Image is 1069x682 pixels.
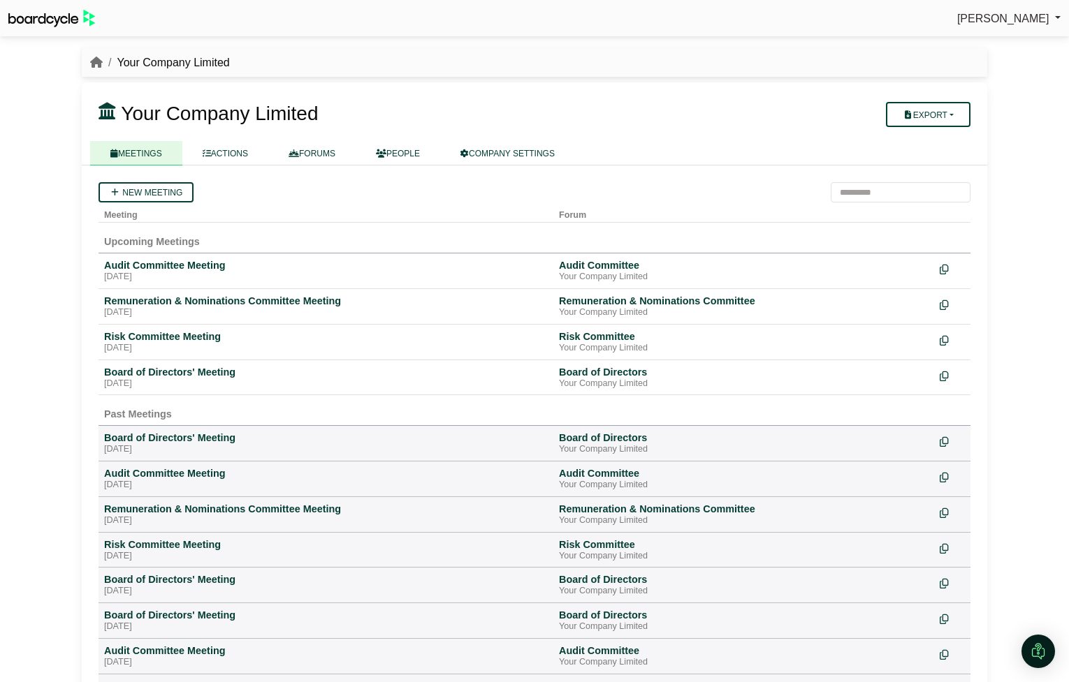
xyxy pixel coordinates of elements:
a: Board of Directors Your Company Limited [559,431,929,455]
div: Board of Directors' Meeting [104,431,548,444]
div: Your Company Limited [559,586,929,597]
div: [DATE] [104,515,548,526]
a: Audit Committee Your Company Limited [559,644,929,668]
div: Make a copy [940,609,965,628]
div: Your Company Limited [559,272,929,283]
th: Meeting [99,202,553,223]
img: BoardcycleBlackGreen-aaafeed430059cb809a45853b8cf6d952af9d84e6e89e1f1685b34bfd5cb7d64.svg [8,10,95,27]
a: FORUMS [268,141,356,165]
a: [PERSON_NAME] [957,10,1061,28]
a: COMPANY SETTINGS [440,141,575,165]
a: Risk Committee Meeting [DATE] [104,538,548,562]
div: Risk Committee [559,330,929,343]
a: Audit Committee Meeting [DATE] [104,644,548,668]
div: Audit Committee [559,259,929,272]
div: Your Company Limited [559,307,929,318]
div: [DATE] [104,378,548,390]
a: Board of Directors Your Company Limited [559,573,929,597]
div: Board of Directors' Meeting [104,573,548,586]
th: Forum [553,202,934,223]
div: [DATE] [104,657,548,668]
div: Your Company Limited [559,657,929,668]
div: Make a copy [940,538,965,557]
div: Your Company Limited [559,515,929,526]
div: Risk Committee [559,538,929,551]
div: Make a copy [940,330,965,349]
div: Audit Committee Meeting [104,259,548,272]
div: Open Intercom Messenger [1021,635,1055,668]
td: Upcoming Meetings [99,223,970,253]
div: [DATE] [104,551,548,562]
div: Make a copy [940,573,965,592]
nav: breadcrumb [90,54,230,72]
a: Remuneration & Nominations Committee Your Company Limited [559,295,929,318]
div: Make a copy [940,503,965,521]
div: Your Company Limited [559,444,929,455]
div: [DATE] [104,444,548,455]
div: Make a copy [940,259,965,278]
a: Remuneration & Nominations Committee Meeting [DATE] [104,503,548,526]
div: Board of Directors [559,431,929,444]
div: Your Company Limited [559,480,929,491]
div: Your Company Limited [559,621,929,632]
a: Board of Directors Your Company Limited [559,366,929,390]
div: [DATE] [104,586,548,597]
div: Board of Directors [559,573,929,586]
a: Risk Committee Meeting [DATE] [104,330,548,354]
div: Remuneration & Nominations Committee [559,503,929,515]
a: Board of Directors' Meeting [DATE] [104,431,548,455]
a: Board of Directors Your Company Limited [559,609,929,632]
div: Make a copy [940,431,965,450]
div: Audit Committee [559,467,929,480]
div: Audit Committee Meeting [104,467,548,480]
a: Audit Committee Meeting [DATE] [104,259,548,283]
div: Make a copy [940,644,965,663]
a: Board of Directors' Meeting [DATE] [104,366,548,390]
a: Remuneration & Nominations Committee Meeting [DATE] [104,295,548,318]
div: Board of Directors [559,609,929,621]
div: [DATE] [104,621,548,632]
div: Board of Directors' Meeting [104,366,548,378]
div: Make a copy [940,295,965,313]
div: [DATE] [104,307,548,318]
a: PEOPLE [356,141,440,165]
a: MEETINGS [90,141,182,165]
a: Risk Committee Your Company Limited [559,330,929,354]
a: Audit Committee Your Company Limited [559,259,929,283]
span: Your Company Limited [121,103,318,124]
div: Your Company Limited [559,343,929,354]
div: Audit Committee [559,644,929,657]
a: Audit Committee Your Company Limited [559,467,929,491]
a: Board of Directors' Meeting [DATE] [104,609,548,632]
a: Remuneration & Nominations Committee Your Company Limited [559,503,929,526]
div: Audit Committee Meeting [104,644,548,657]
li: Your Company Limited [103,54,230,72]
a: Risk Committee Your Company Limited [559,538,929,562]
div: Risk Committee Meeting [104,330,548,343]
a: ACTIONS [182,141,268,165]
span: [PERSON_NAME] [957,13,1049,24]
div: Risk Committee Meeting [104,538,548,551]
div: Board of Directors [559,366,929,378]
div: [DATE] [104,480,548,491]
div: Remuneration & Nominations Committee Meeting [104,503,548,515]
button: Export [886,102,970,127]
div: [DATE] [104,343,548,354]
div: Your Company Limited [559,551,929,562]
td: Past Meetings [99,395,970,426]
a: Audit Committee Meeting [DATE] [104,467,548,491]
div: [DATE] [104,272,548,283]
a: Board of Directors' Meeting [DATE] [104,573,548,597]
div: Remuneration & Nominations Committee Meeting [104,295,548,307]
div: Make a copy [940,467,965,486]
div: Your Company Limited [559,378,929,390]
div: Board of Directors' Meeting [104,609,548,621]
div: Remuneration & Nominations Committee [559,295,929,307]
div: Make a copy [940,366,965,385]
a: New meeting [99,182,194,202]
